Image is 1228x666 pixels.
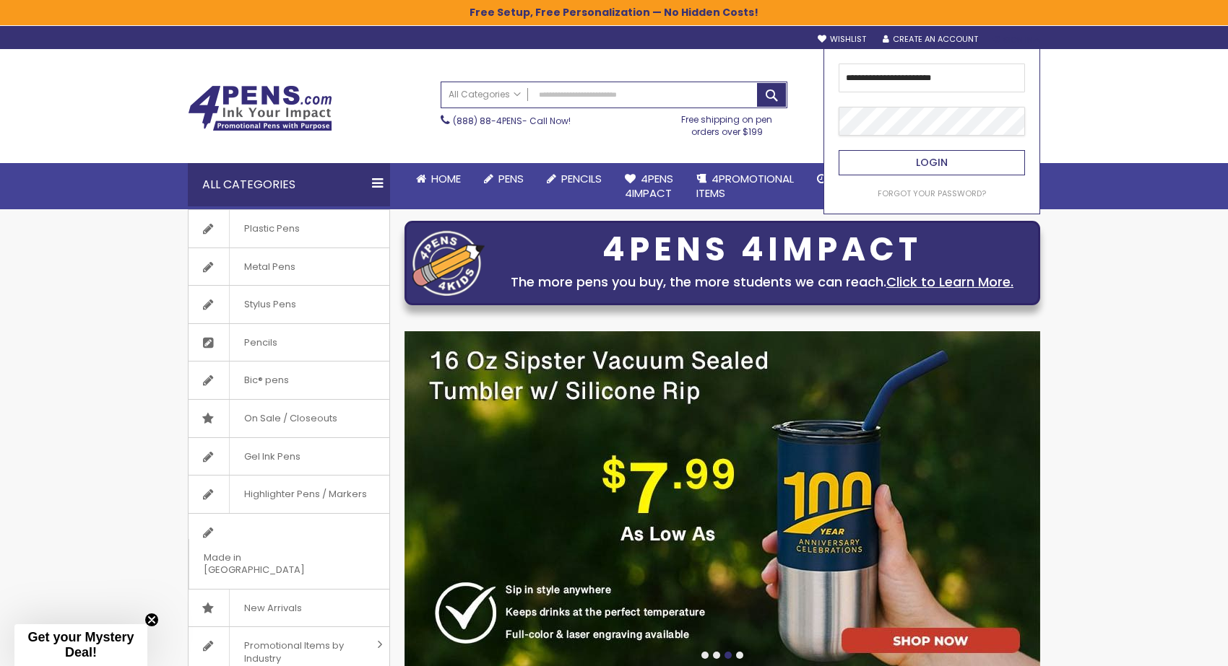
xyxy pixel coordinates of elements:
[229,362,303,399] span: Bic® pens
[189,476,389,513] a: Highlighter Pens / Markers
[441,82,528,106] a: All Categories
[189,438,389,476] a: Gel Ink Pens
[27,630,134,660] span: Get your Mystery Deal!
[189,539,353,589] span: Made in [GEOGRAPHIC_DATA]
[472,163,535,195] a: Pens
[492,272,1032,292] div: The more pens you buy, the more students we can reach.
[696,171,794,201] span: 4PROMOTIONAL ITEMS
[878,188,986,199] a: Forgot Your Password?
[805,163,870,195] a: Rush
[993,35,1040,45] div: Sign In
[625,171,673,201] span: 4Pens 4impact
[188,163,390,206] div: All Categories
[14,624,147,666] div: Get your Mystery Deal!Close teaser
[189,590,389,627] a: New Arrivals
[818,34,866,45] a: Wishlist
[189,210,389,247] a: Plastic Pens
[535,163,613,195] a: Pencils
[189,514,389,589] a: Made in [GEOGRAPHIC_DATA]
[189,286,389,323] a: Stylus Pens
[189,324,389,362] a: Pencils
[685,163,805,210] a: 4PROMOTIONALITEMS
[229,248,310,286] span: Metal Pens
[453,115,522,127] a: (888) 88-4PENS
[839,150,1025,175] button: Login
[613,163,685,210] a: 4Pens4impact
[886,273,1013,291] a: Click to Learn More.
[916,155,948,170] span: Login
[667,108,788,137] div: Free shipping on pen orders over $199
[229,400,352,437] span: On Sale / Closeouts
[144,613,159,627] button: Close teaser
[453,115,571,127] span: - Call Now!
[405,163,472,195] a: Home
[229,438,315,476] span: Gel Ink Pens
[431,171,461,186] span: Home
[229,286,311,323] span: Stylus Pens
[229,210,314,247] span: Plastic Pens
[189,248,389,286] a: Metal Pens
[189,362,389,399] a: Bic® pens
[189,400,389,437] a: On Sale / Closeouts
[883,34,978,45] a: Create an Account
[412,230,485,296] img: four_pen_logo.png
[229,476,381,513] span: Highlighter Pens / Markers
[188,85,332,131] img: 4Pens Custom Pens and Promotional Products
[229,590,316,627] span: New Arrivals
[229,324,292,362] span: Pencils
[449,89,521,100] span: All Categories
[498,171,524,186] span: Pens
[561,171,602,186] span: Pencils
[492,235,1032,265] div: 4PENS 4IMPACT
